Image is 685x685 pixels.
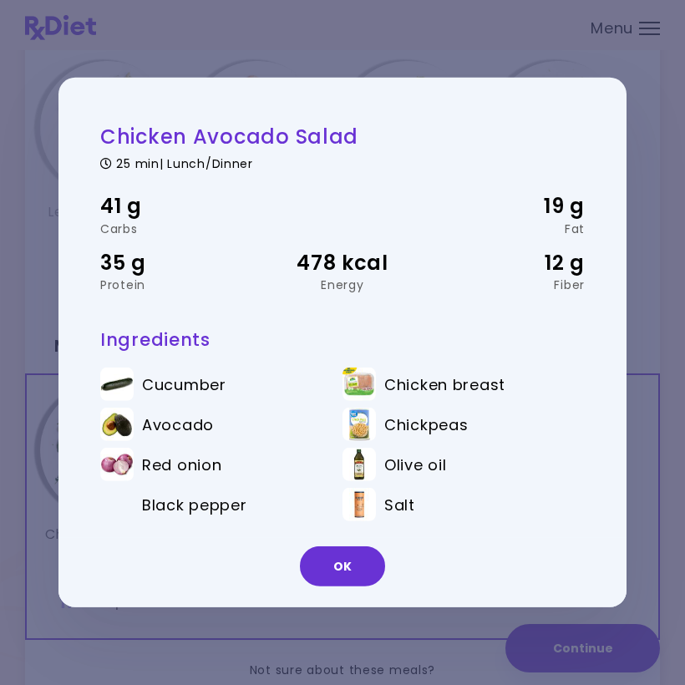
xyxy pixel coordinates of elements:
h3: Ingredients [100,328,585,351]
div: Fat [424,222,585,234]
div: 478 kcal [261,246,423,278]
span: Chickpeas [384,415,468,434]
div: 12 g [424,246,585,278]
div: 25 min | Lunch/Dinner [100,154,585,170]
div: Protein [100,279,261,291]
div: Carbs [100,222,261,234]
span: Salt [384,495,415,514]
span: Red onion [142,455,221,474]
div: Energy [261,279,423,291]
span: Olive oil [384,455,446,474]
button: OK [300,546,385,586]
div: 19 g [424,190,585,222]
span: Avocado [142,415,214,434]
div: Fiber [424,279,585,291]
span: Cucumber [142,375,226,393]
h2: Chicken Avocado Salad [100,124,585,150]
span: Chicken breast [384,375,505,393]
div: 35 g [100,246,261,278]
span: Black pepper [142,495,247,514]
div: 41 g [100,190,261,222]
